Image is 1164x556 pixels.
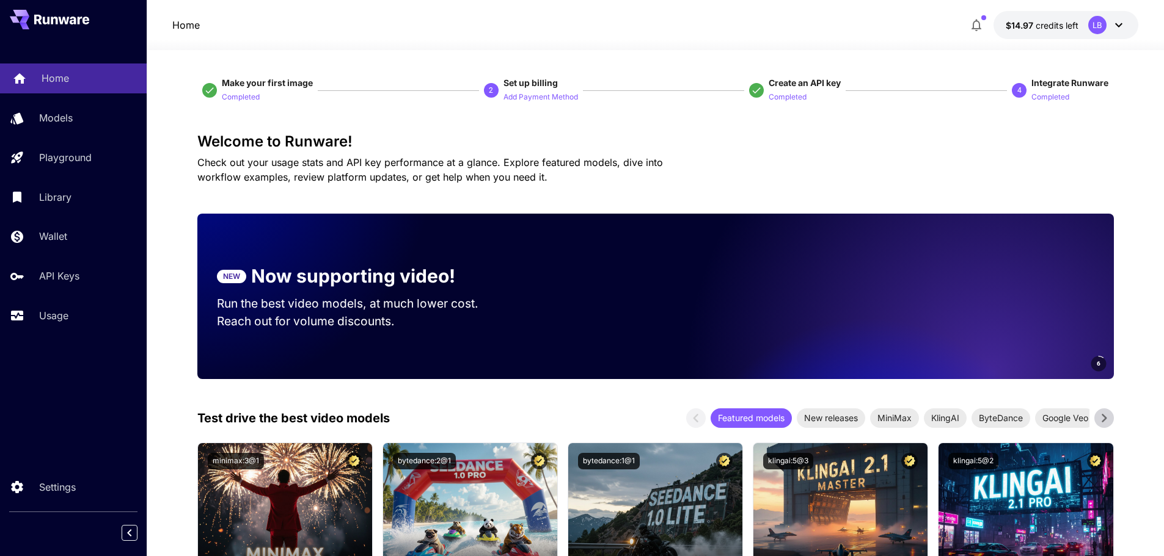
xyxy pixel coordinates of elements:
p: 2 [489,85,493,96]
p: Completed [769,92,807,103]
button: Certified Model – Vetted for best performance and includes a commercial license. [716,453,733,469]
span: KlingAI [924,411,967,424]
p: Playground [39,150,92,165]
div: ByteDance [972,408,1030,428]
div: KlingAI [924,408,967,428]
button: bytedance:2@1 [393,453,456,469]
button: Completed [769,89,807,104]
div: Featured models [711,408,792,428]
p: Settings [39,480,76,494]
p: Reach out for volume discounts. [217,312,502,330]
button: Certified Model – Vetted for best performance and includes a commercial license. [346,453,362,469]
span: Set up billing [503,78,558,88]
button: Collapse sidebar [122,525,137,541]
button: $14.9658LB [994,11,1138,39]
div: Google Veo [1035,408,1096,428]
span: $14.97 [1006,20,1036,31]
span: Check out your usage stats and API key performance at a glance. Explore featured models, dive int... [197,156,663,183]
p: Completed [1031,92,1069,103]
p: 4 [1017,85,1022,96]
a: Home [172,18,200,32]
button: Certified Model – Vetted for best performance and includes a commercial license. [1087,453,1104,469]
span: ByteDance [972,411,1030,424]
p: Usage [39,308,68,323]
p: Home [42,71,69,85]
p: Completed [222,92,260,103]
span: Make your first image [222,78,313,88]
p: Wallet [39,229,67,244]
button: klingai:5@3 [763,453,813,469]
button: Add Payment Method [503,89,578,104]
button: Certified Model – Vetted for best performance and includes a commercial license. [901,453,918,469]
div: Collapse sidebar [131,522,147,544]
button: bytedance:1@1 [578,453,640,469]
div: MiniMax [870,408,919,428]
div: $14.9658 [1006,19,1078,32]
span: New releases [797,411,865,424]
span: Integrate Runware [1031,78,1108,88]
p: Run the best video models, at much lower cost. [217,295,502,312]
button: Completed [1031,89,1069,104]
div: LB [1088,16,1107,34]
button: Certified Model – Vetted for best performance and includes a commercial license. [531,453,547,469]
div: New releases [797,408,865,428]
span: Create an API key [769,78,841,88]
p: Models [39,110,73,125]
span: MiniMax [870,411,919,424]
p: Add Payment Method [503,92,578,103]
button: Completed [222,89,260,104]
span: Featured models [711,411,792,424]
h3: Welcome to Runware! [197,133,1114,150]
p: API Keys [39,269,79,283]
nav: breadcrumb [172,18,200,32]
span: Google Veo [1035,411,1096,424]
button: minimax:3@1 [208,453,264,469]
p: Library [39,190,71,204]
span: 6 [1097,359,1100,368]
p: NEW [223,271,240,282]
span: credits left [1036,20,1078,31]
p: Test drive the best video models [197,409,390,427]
button: klingai:5@2 [948,453,998,469]
p: Now supporting video! [251,262,455,290]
